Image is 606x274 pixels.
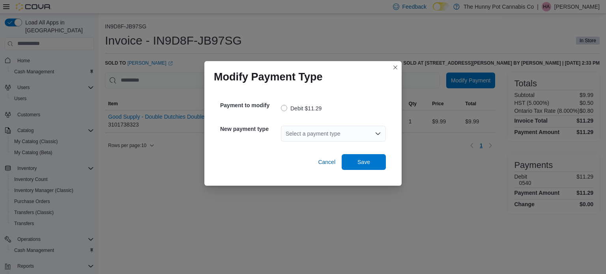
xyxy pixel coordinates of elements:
button: Cancel [315,154,339,170]
input: Accessible screen reader label [286,129,286,138]
label: Debit $11.29 [281,104,322,113]
span: Save [357,158,370,166]
button: Open list of options [375,130,381,137]
h1: Modify Payment Type [214,71,323,83]
h5: New payment type [220,121,279,137]
button: Save [342,154,386,170]
h5: Payment to modify [220,97,279,113]
button: Closes this modal window [391,63,400,72]
span: Cancel [318,158,335,166]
